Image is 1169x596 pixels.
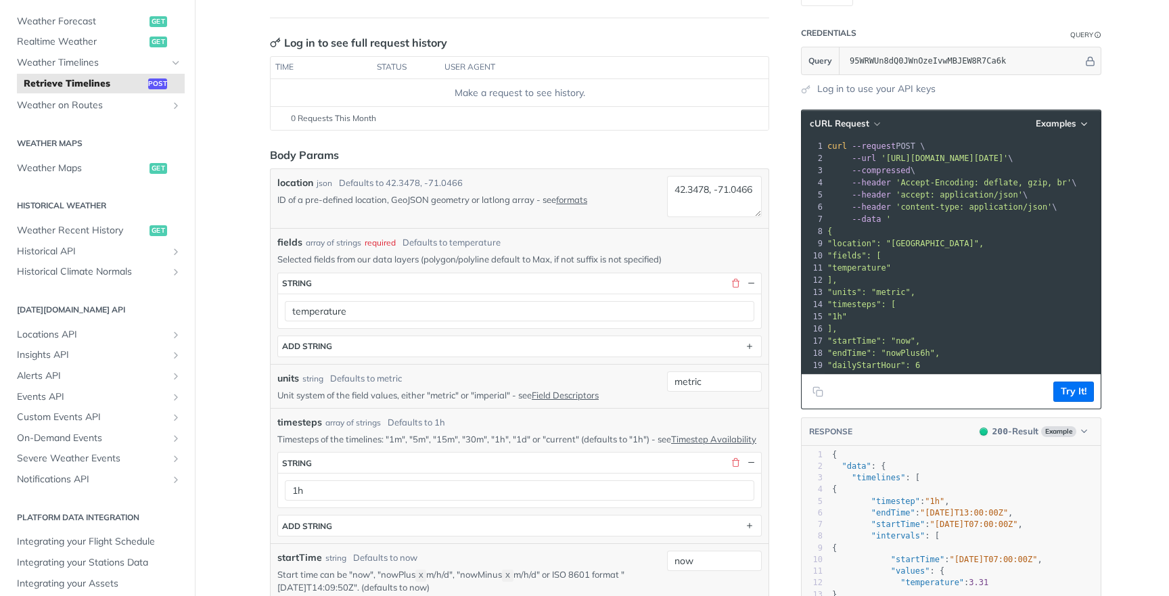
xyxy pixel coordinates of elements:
[832,531,940,541] span: : [
[10,532,185,552] a: Integrating your Flight Schedule
[150,225,167,236] span: get
[832,520,1023,529] span: : ,
[992,426,1008,436] span: 200
[150,37,167,47] span: get
[282,521,332,531] div: ADD string
[17,348,167,362] span: Insights API
[1041,426,1076,437] span: Example
[852,202,891,212] span: --header
[10,469,185,490] a: Notifications APIShow subpages for Notifications API
[10,200,185,212] h2: Historical Weather
[277,551,322,565] label: startTime
[852,178,891,187] span: --header
[556,194,587,205] a: formats
[10,553,185,573] a: Integrating your Stations Data
[1053,382,1094,402] button: Try It!
[170,100,181,111] button: Show subpages for Weather on Routes
[403,236,501,250] div: Defaults to temperature
[802,164,825,177] div: 3
[827,166,915,175] span: \
[270,37,281,48] svg: Key
[802,449,823,461] div: 1
[827,251,881,260] span: "fields": [
[832,484,837,494] span: {
[17,162,146,175] span: Weather Maps
[372,57,440,78] th: status
[802,577,823,589] div: 12
[802,507,823,519] div: 6
[827,227,832,236] span: {
[10,325,185,345] a: Locations APIShow subpages for Locations API
[827,154,1013,163] span: \
[925,497,944,506] span: "1h"
[17,411,167,424] span: Custom Events API
[801,28,856,39] div: Credentials
[277,568,662,594] p: Start time can be "now", "nowPlus m/h/d", "nowMinus m/h/d" or ISO 8601 format "[DATE]T14:09:50Z"....
[10,511,185,524] h2: Platform DATA integration
[802,250,825,262] div: 10
[827,263,891,273] span: "temperature"
[277,193,662,206] p: ID of a pre-defined location, GeoJSON geometry or latlong array - see
[10,12,185,32] a: Weather Forecastget
[827,239,984,248] span: "location": "[GEOGRAPHIC_DATA]",
[745,277,757,290] button: Hide
[277,389,662,401] p: Unit system of the field values, either "metric" or "imperial" - see
[150,16,167,27] span: get
[852,154,876,163] span: --url
[980,428,988,436] span: 200
[827,348,940,358] span: "endTime": "nowPlus6h",
[802,213,825,225] div: 7
[17,15,146,28] span: Weather Forecast
[900,578,964,587] span: "temperature"
[729,457,741,469] button: Delete
[802,201,825,213] div: 6
[852,141,896,151] span: --request
[10,304,185,316] h2: [DATE][DOMAIN_NAME] API
[808,382,827,402] button: Copy to clipboard
[802,519,823,530] div: 7
[505,571,510,580] span: X
[170,267,181,277] button: Show subpages for Historical Climate Normals
[802,371,825,384] div: 20
[170,350,181,361] button: Show subpages for Insights API
[886,214,891,224] span: '
[827,275,837,285] span: ],
[852,190,891,200] span: --header
[802,286,825,298] div: 13
[282,458,312,468] div: string
[808,425,853,438] button: RESPONSE
[170,453,181,464] button: Show subpages for Severe Weather Events
[1070,30,1093,40] div: Query
[10,137,185,150] h2: Weather Maps
[671,434,756,444] a: Timestep Availability
[832,566,944,576] span: : {
[802,262,825,274] div: 11
[827,373,832,382] span: }
[745,457,757,469] button: Hide
[282,278,312,288] div: string
[17,224,146,237] span: Weather Recent History
[440,57,741,78] th: user agent
[325,552,346,564] div: string
[896,202,1052,212] span: 'content-type: application/json'
[827,336,920,346] span: "startTime": "now",
[10,387,185,407] a: Events APIShow subpages for Events API
[881,154,1008,163] span: '[URL][DOMAIN_NAME][DATE]'
[896,190,1023,200] span: 'accept: application/json'
[339,177,463,190] div: Defaults to 42.3478, -71.0466
[808,55,832,67] span: Query
[827,300,896,309] span: "timesteps": [
[17,390,167,404] span: Events API
[802,274,825,286] div: 12
[949,555,1037,564] span: "[DATE]T07:00:00Z"
[291,112,376,124] span: 0 Requests This Month
[827,361,920,370] span: "dailyStartHour": 6
[992,425,1038,438] div: - Result
[24,77,145,91] span: Retrieve Timelines
[532,390,599,400] a: Field Descriptors
[10,345,185,365] a: Insights APIShow subpages for Insights API
[17,535,181,549] span: Integrating your Flight Schedule
[10,262,185,282] a: Historical Climate NormalsShow subpages for Historical Climate Normals
[317,177,332,189] div: json
[832,578,988,587] span: :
